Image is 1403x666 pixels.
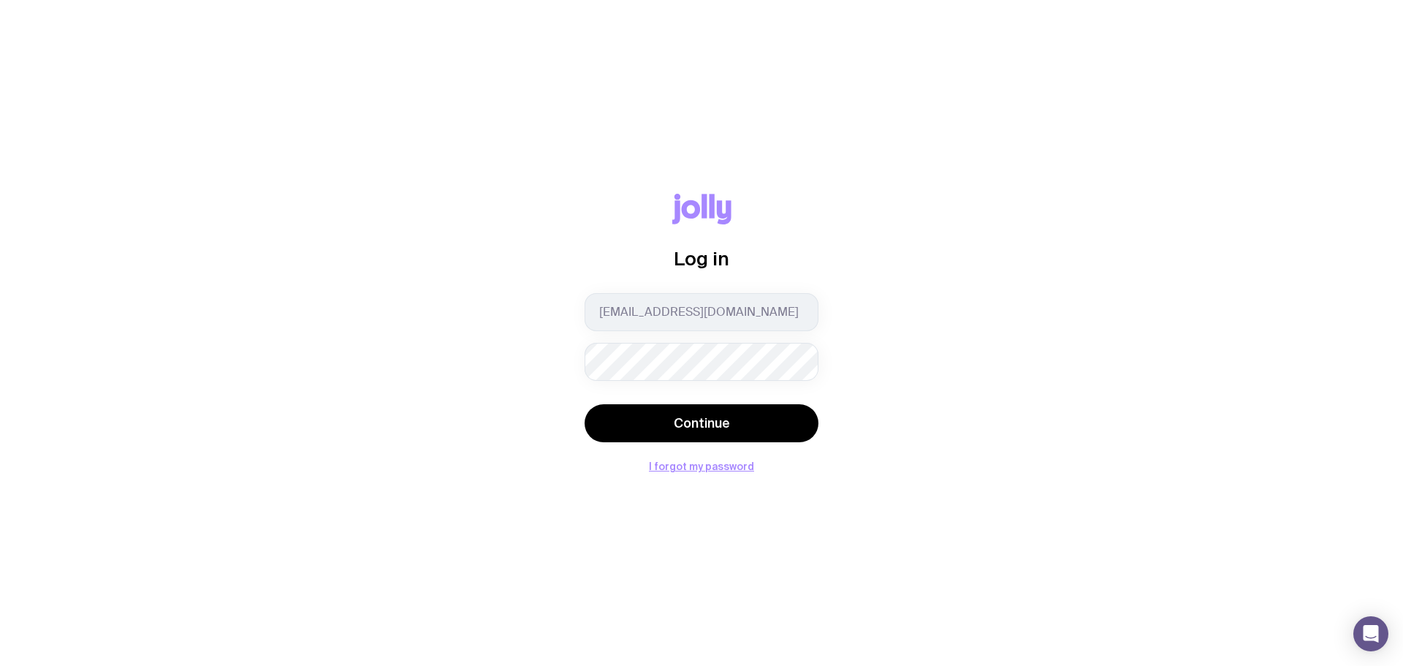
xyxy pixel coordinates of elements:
span: Log in [674,248,729,269]
button: Continue [585,404,818,442]
span: Continue [674,415,730,432]
div: Open Intercom Messenger [1353,616,1388,651]
input: you@email.com [585,293,818,331]
button: I forgot my password [649,461,754,472]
